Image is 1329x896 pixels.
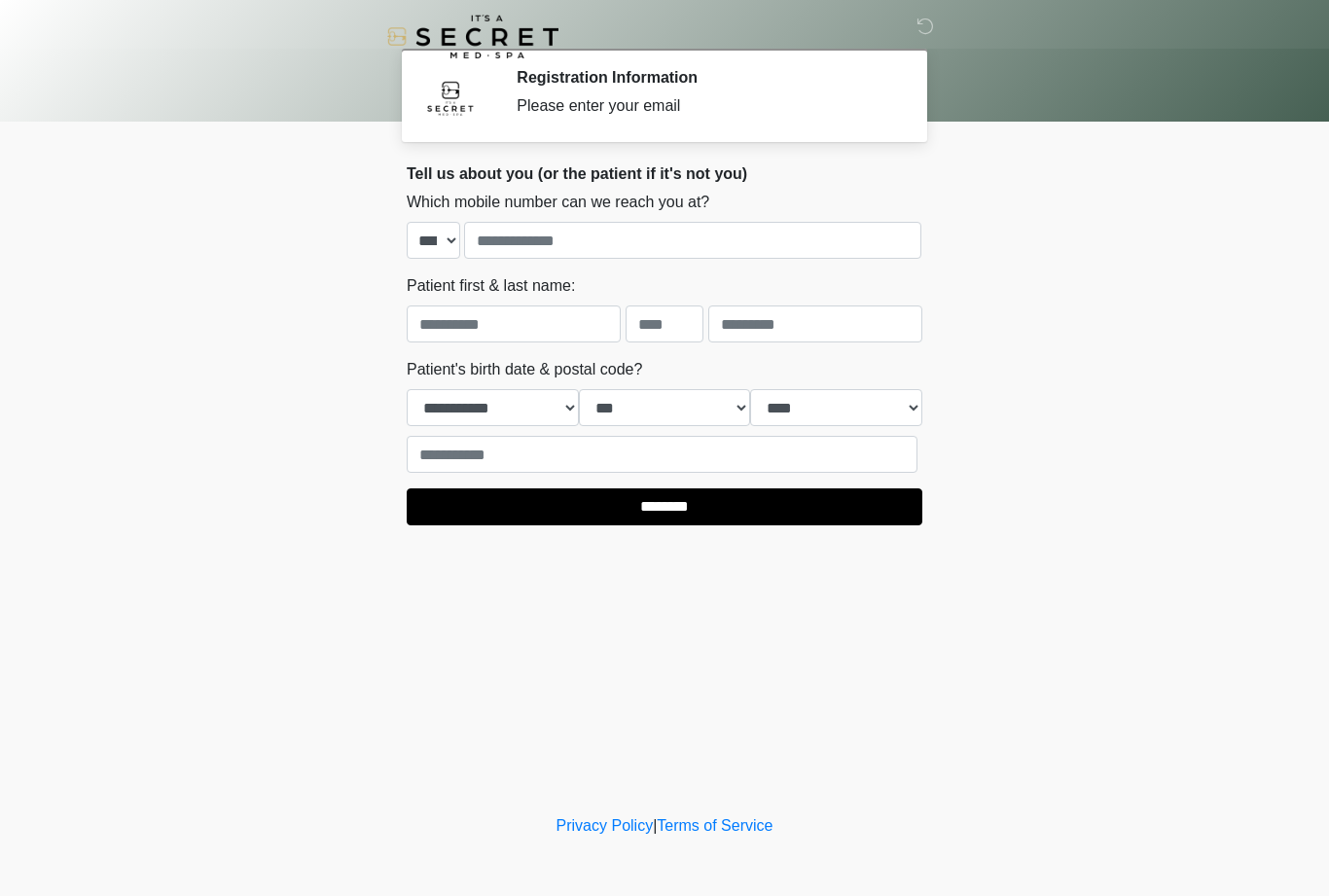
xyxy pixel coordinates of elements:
[557,817,654,834] a: Privacy Policy
[517,68,893,87] h2: Registration Information
[517,94,893,118] div: Please enter your email
[407,358,642,381] label: Patient's birth date & postal code?
[657,817,772,834] a: Terms of Service
[421,68,480,126] img: Agent Avatar
[407,274,575,298] label: Patient first & last name:
[407,164,922,183] h2: Tell us about you (or the patient if it's not you)
[653,817,657,834] a: |
[387,15,558,58] img: It's A Secret Med Spa Logo
[407,191,709,214] label: Which mobile number can we reach you at?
